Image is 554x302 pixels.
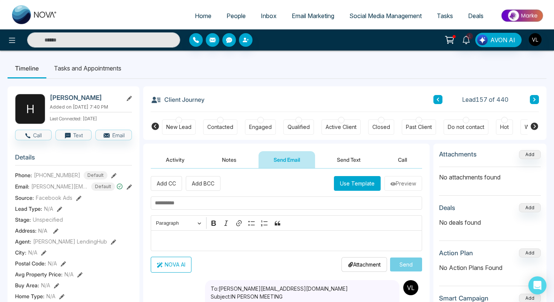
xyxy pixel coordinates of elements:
[15,259,46,267] span: Postal Code :
[15,216,31,224] span: Stage:
[15,238,31,245] span: Agent:
[36,194,72,202] span: Facebook Ads
[50,114,132,122] p: Last Connected: [DATE]
[437,12,453,20] span: Tasks
[383,151,422,168] button: Call
[207,151,251,168] button: Notes
[284,9,342,23] a: Email Marketing
[15,171,32,179] span: Phone:
[15,205,42,213] span: Lead Type:
[457,33,475,46] a: 1
[322,151,376,168] button: Send Text
[12,5,57,24] img: Nova CRM Logo
[15,130,52,140] button: Call
[529,33,542,46] img: User Avatar
[288,123,310,131] div: Qualified
[461,9,491,23] a: Deals
[349,12,422,20] span: Social Media Management
[439,249,473,257] h3: Action Plan
[15,270,63,278] span: Avg Property Price :
[153,217,205,229] button: Paragraph
[151,94,205,105] h3: Client Journey
[48,259,57,267] span: N/A
[15,182,29,190] span: Email:
[348,261,381,268] p: Attachment
[64,270,73,278] span: N/A
[261,12,277,20] span: Inbox
[41,281,50,289] span: N/A
[187,9,219,23] a: Home
[292,12,334,20] span: Email Marketing
[15,153,132,165] h3: Details
[28,248,37,256] span: N/A
[156,219,195,228] span: Paragraph
[462,95,508,104] span: Lead 157 of 440
[33,238,107,245] span: [PERSON_NAME] LendingHub
[46,292,55,300] span: N/A
[46,58,129,78] li: Tasks and Appointments
[439,263,541,272] p: No Action Plans Found
[477,35,488,45] img: Lead Flow
[219,9,253,23] a: People
[519,150,541,159] button: Add
[15,227,47,235] span: Address:
[151,230,422,251] div: Editor editing area: main
[166,123,191,131] div: New Lead
[429,9,461,23] a: Tasks
[151,151,200,168] button: Activity
[44,205,53,213] span: N/A
[519,203,541,212] button: Add
[31,182,88,190] span: [PERSON_NAME][EMAIL_ADDRESS][DOMAIN_NAME]
[439,294,488,302] h3: Smart Campaign
[84,171,107,179] span: Default
[15,248,26,256] span: City :
[259,151,315,168] button: Send Email
[406,123,432,131] div: Past Client
[519,151,541,157] span: Add
[211,293,348,300] p: Subject: IN PERSON MEETING
[15,94,45,124] div: H
[390,258,422,271] button: Send
[15,194,34,202] span: Source:
[151,176,182,191] button: Add CC
[439,204,455,212] h3: Deals
[186,176,220,191] button: Add BCC
[15,281,39,289] span: Buy Area :
[439,150,477,158] h3: Attachments
[195,12,211,20] span: Home
[50,104,132,110] p: Added on [DATE] 7:40 PM
[95,130,132,140] button: Email
[403,280,418,295] img: Sender
[38,227,47,234] span: N/A
[34,171,80,179] span: [PHONE_NUMBER]
[211,285,348,293] p: To: [PERSON_NAME][EMAIL_ADDRESS][DOMAIN_NAME]
[326,123,357,131] div: Active Client
[15,292,44,300] span: Home Type :
[8,58,46,78] li: Timeline
[226,12,246,20] span: People
[253,9,284,23] a: Inbox
[55,130,92,140] button: Text
[490,35,515,44] span: AVON AI
[334,176,381,191] button: Use Template
[91,182,115,191] span: Default
[466,33,473,40] span: 1
[448,123,484,131] div: Do not contact
[525,123,539,131] div: Warm
[342,9,429,23] a: Social Media Management
[439,218,541,227] p: No deals found
[384,176,422,191] button: Preview
[468,12,484,20] span: Deals
[519,248,541,258] button: Add
[439,167,541,182] p: No attachments found
[475,33,522,47] button: AVON AI
[151,215,422,230] div: Editor toolbar
[495,7,549,24] img: Market-place.gif
[207,123,233,131] div: Contacted
[249,123,272,131] div: Engaged
[528,276,546,294] div: Open Intercom Messenger
[500,123,509,131] div: Hot
[50,94,120,101] h2: [PERSON_NAME]
[151,257,191,273] button: NOVA AI
[372,123,390,131] div: Closed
